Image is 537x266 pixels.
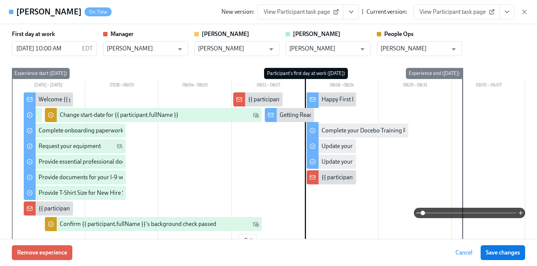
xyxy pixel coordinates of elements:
[419,8,493,16] span: View Participant task page
[253,221,259,227] svg: Work Email
[85,81,159,91] div: 07/28 – 08/03
[280,111,356,119] div: Getting Ready for Onboarding
[39,204,125,213] div: {{ participant.fullName }} Starting!
[305,81,379,91] div: 08/18 – 08/24
[413,4,500,19] a: View Participant task page
[39,127,188,135] div: Complete onboarding paperwork in [GEOGRAPHIC_DATA]
[455,249,472,256] span: Cancel
[248,95,360,104] div: {{ participant.fullName }} starts in a week 🎉
[322,173,423,181] div: {{ participant.firstName }} starts [DATE]!
[12,245,72,260] button: Remove experience
[239,234,257,247] button: 1
[264,8,337,16] span: View Participant task page
[499,4,515,19] button: View task page
[232,81,305,91] div: 08/11 – 08/17
[12,30,55,38] label: First day at work
[39,158,154,166] div: Provide essential professional documentation
[379,81,452,91] div: 08/25 – 08/31
[202,30,249,37] strong: [PERSON_NAME]
[322,95,430,104] div: Happy First Day {{ participant.firstName }}!
[486,249,520,256] span: Save changes
[450,245,478,260] button: Cancel
[481,245,525,260] button: Save changes
[117,143,123,149] svg: Personal Email
[322,127,425,135] div: Complete your Docebo Training Pathway
[158,81,232,91] div: 08/04 – 08/10
[384,30,414,37] strong: People Ops
[322,158,394,166] div: Update your Email Signature
[12,81,85,91] div: [DATE] – [DATE]
[221,8,254,16] div: New version:
[266,43,277,55] button: Open
[362,8,363,16] div: |
[343,4,359,19] button: View task page
[39,142,101,150] div: Request your equipment
[11,68,70,79] div: Experience start ([DATE])
[39,111,148,119] div: Complete your background check in Checkr
[82,45,93,53] p: EDT
[452,81,525,91] div: 09/01 – 09/07
[111,30,134,37] strong: Manager
[174,43,186,55] button: Open
[253,112,259,118] svg: Work Email
[257,4,344,19] a: View Participant task page
[39,189,136,197] div: Provide T-Shirt Size for New Hire Swag
[39,173,147,181] div: Provide documents for your I-9 verification
[448,43,459,55] button: Open
[85,9,112,15] span: On Time
[60,111,178,119] div: Change start-date for {{ participant.fullName }}
[264,68,348,79] div: Participant's first day at work ([DATE])
[60,220,216,228] div: Confirm {{ participant.fullName }}'s background check passed
[406,68,462,79] div: Experience end ([DATE])
[17,249,67,256] span: Remove experience
[293,30,340,37] strong: [PERSON_NAME]
[357,43,368,55] button: Open
[322,142,394,150] div: Update your Linkedin profile
[243,237,253,244] span: 1
[366,8,407,16] div: Current version:
[16,6,82,17] h4: [PERSON_NAME]
[39,95,131,104] div: Welcome {{ participant.firstName }}!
